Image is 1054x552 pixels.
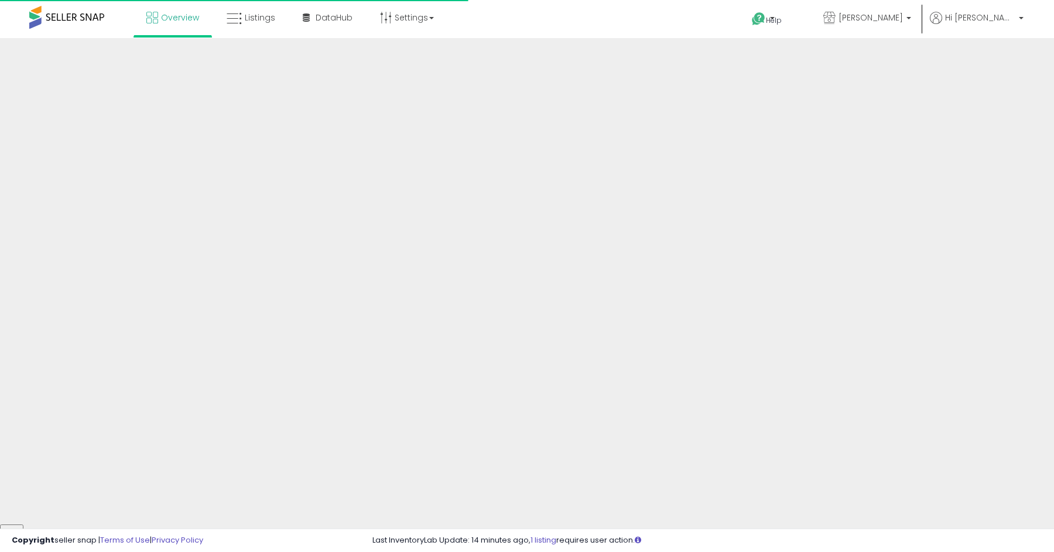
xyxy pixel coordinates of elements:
[742,3,805,38] a: Help
[839,12,903,23] span: [PERSON_NAME]
[751,12,766,26] i: Get Help
[161,12,199,23] span: Overview
[316,12,353,23] span: DataHub
[766,15,782,25] span: Help
[930,12,1024,38] a: Hi [PERSON_NAME]
[945,12,1015,23] span: Hi [PERSON_NAME]
[245,12,275,23] span: Listings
